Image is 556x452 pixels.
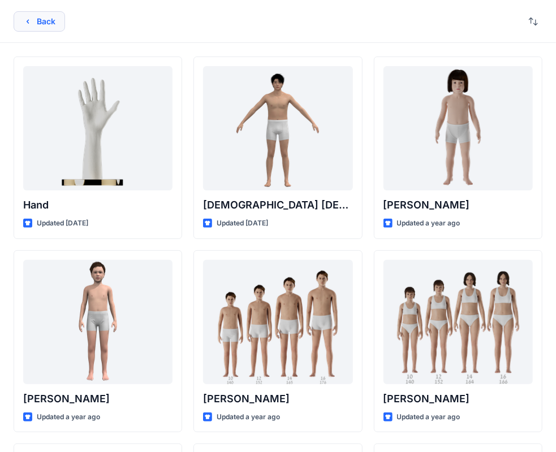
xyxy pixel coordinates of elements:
p: Hand [23,197,173,213]
p: Updated [DATE] [217,218,268,229]
a: Emil [23,260,173,384]
p: Updated a year ago [397,411,460,423]
a: Charlie [383,66,533,190]
a: Brenda [383,260,533,384]
p: [PERSON_NAME] [383,391,533,407]
p: Updated a year ago [397,218,460,229]
button: Back [14,11,65,32]
p: [PERSON_NAME] [203,391,352,407]
p: [DEMOGRAPHIC_DATA] [DEMOGRAPHIC_DATA] [203,197,352,213]
p: Updated a year ago [217,411,280,423]
a: Hand [23,66,173,190]
p: [PERSON_NAME] [23,391,173,407]
p: Updated [DATE] [37,218,88,229]
a: Male Asian [203,66,352,190]
p: Updated a year ago [37,411,100,423]
a: Brandon [203,260,352,384]
p: [PERSON_NAME] [383,197,533,213]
